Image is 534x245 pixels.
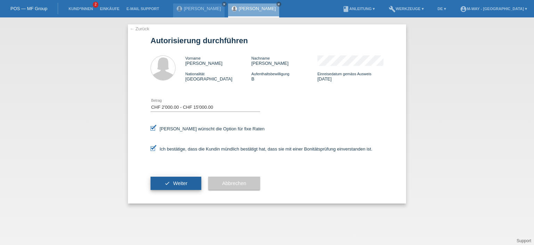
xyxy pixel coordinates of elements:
[185,56,201,60] span: Vorname
[389,6,396,13] i: build
[251,72,289,76] span: Aufenthaltsbewilligung
[222,2,226,6] i: close
[460,6,467,13] i: account_circle
[10,6,47,11] a: POS — MF Group
[185,71,251,82] div: [GEOGRAPHIC_DATA]
[277,2,281,6] i: close
[173,181,187,186] span: Weiter
[385,7,427,11] a: buildWerkzeuge ▾
[184,6,221,11] a: [PERSON_NAME]
[317,71,383,82] div: [DATE]
[222,181,246,186] span: Abbrechen
[251,56,270,60] span: Nachname
[123,7,163,11] a: E-Mail Support
[276,2,281,7] a: close
[251,71,317,82] div: B
[164,181,170,186] i: check
[434,7,450,11] a: DE ▾
[222,2,227,7] a: close
[342,6,349,13] i: book
[339,7,378,11] a: bookAnleitung ▾
[185,72,204,76] span: Nationalität
[65,7,96,11] a: Kund*innen
[185,55,251,66] div: [PERSON_NAME]
[251,55,317,66] div: [PERSON_NAME]
[93,2,98,8] span: 2
[130,26,149,31] a: ← Zurück
[517,238,531,243] a: Support
[151,36,383,45] h1: Autorisierung durchführen
[239,6,276,11] a: [PERSON_NAME]
[208,177,260,190] button: Abbrechen
[456,7,531,11] a: account_circlem-way - [GEOGRAPHIC_DATA] ▾
[151,126,265,131] label: [PERSON_NAME] wünscht die Option für fixe Raten
[96,7,123,11] a: Einkäufe
[151,146,372,152] label: Ich bestätige, dass die Kundin mündlich bestätigt hat, dass sie mit einer Bonitätsprüfung einvers...
[317,72,371,76] span: Einreisedatum gemäss Ausweis
[151,177,201,190] button: check Weiter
